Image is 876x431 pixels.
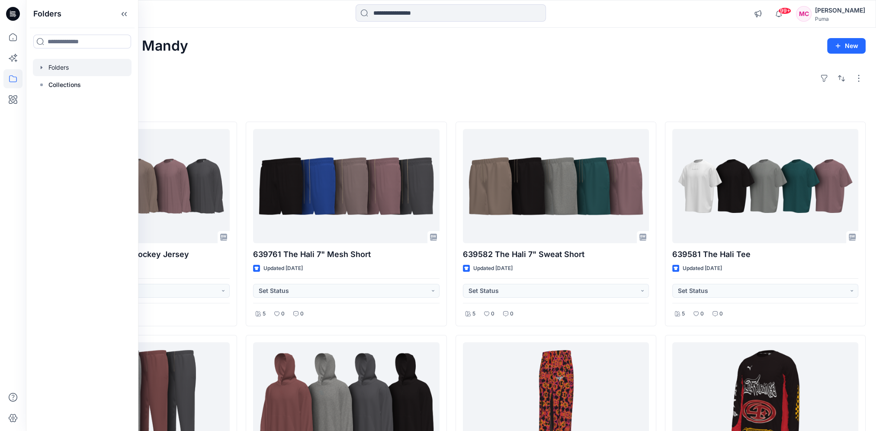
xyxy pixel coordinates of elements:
[253,129,439,244] a: 639761 The Hali 7" Mesh Short
[719,309,723,318] p: 0
[253,248,439,261] p: 639761 The Hali 7" Mesh Short
[815,16,865,22] div: Puma
[672,129,858,244] a: 639581 The Hali Tee
[700,309,704,318] p: 0
[300,309,304,318] p: 0
[263,309,266,318] p: 5
[36,103,866,113] h4: Styles
[281,309,285,318] p: 0
[778,7,791,14] span: 99+
[815,5,865,16] div: [PERSON_NAME]
[683,264,722,273] p: Updated [DATE]
[472,309,475,318] p: 5
[682,309,685,318] p: 5
[672,248,858,261] p: 639581 The Hali Tee
[263,264,303,273] p: Updated [DATE]
[491,309,494,318] p: 0
[827,38,866,54] button: New
[463,248,649,261] p: 639582 The Hali 7" Sweat Short
[463,129,649,244] a: 639582 The Hali 7" Sweat Short
[48,80,81,90] p: Collections
[473,264,513,273] p: Updated [DATE]
[510,309,513,318] p: 0
[796,6,812,22] div: MC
